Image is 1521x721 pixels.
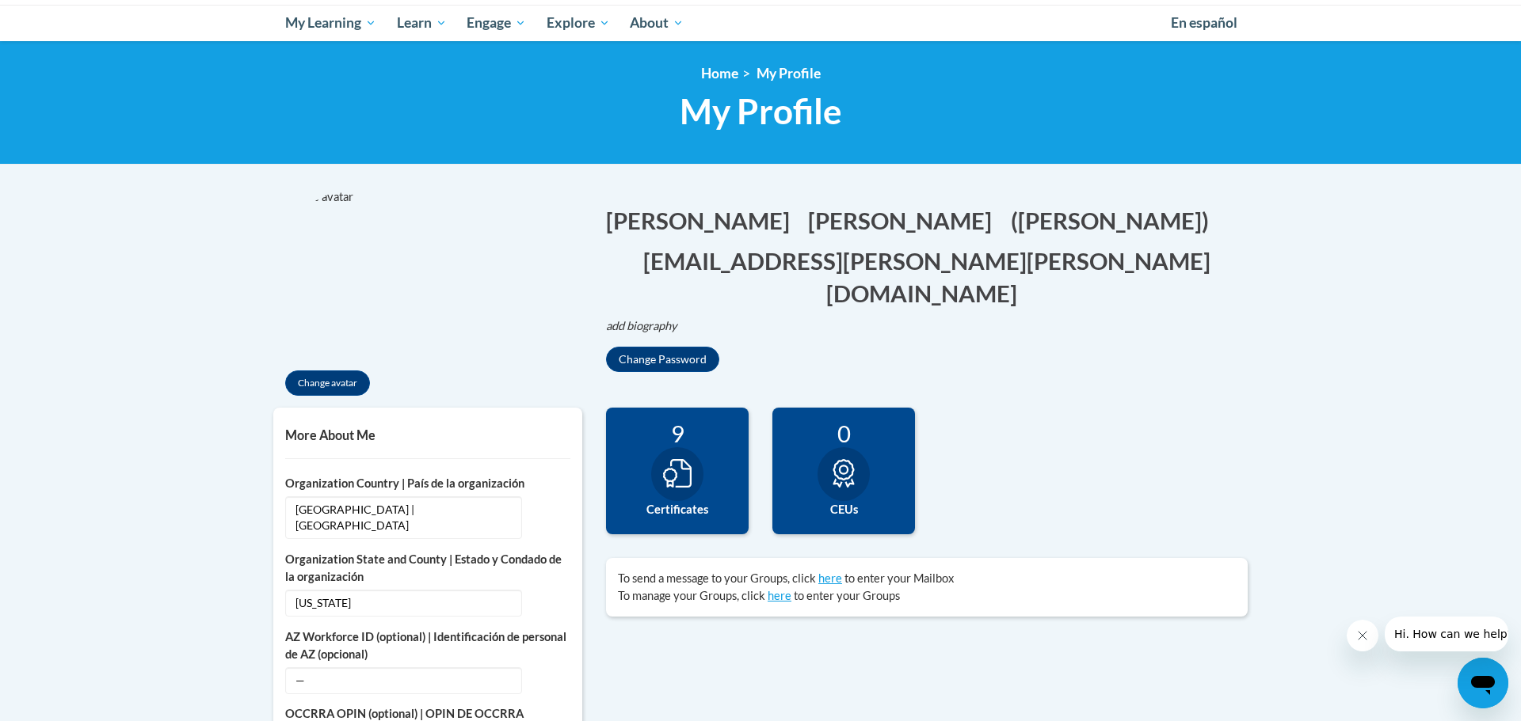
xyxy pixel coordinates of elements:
span: My Profile [680,90,842,132]
label: AZ Workforce ID (optional) | Identificación de personal de AZ (opcional) [285,628,570,663]
label: CEUs [784,501,903,518]
a: En español [1161,6,1248,40]
div: Click to change the profile picture [273,188,448,362]
a: About [620,5,695,41]
span: Learn [397,13,447,32]
button: Edit biography [606,317,690,335]
label: Organization Country | País de la organización [285,475,570,492]
button: Edit last name [808,204,1002,237]
a: My Learning [275,5,387,41]
span: My Learning [285,13,376,32]
span: [GEOGRAPHIC_DATA] | [GEOGRAPHIC_DATA] [285,496,522,539]
a: Explore [536,5,620,41]
div: Main menu [261,5,1260,41]
a: Home [701,65,738,82]
button: Edit screen name [1011,204,1219,237]
div: 0 [784,419,903,447]
div: 9 [618,419,737,447]
h5: More About Me [285,427,570,442]
a: Learn [387,5,457,41]
span: About [630,13,684,32]
a: Engage [456,5,536,41]
span: Hi. How can we help? [10,11,128,24]
span: To send a message to your Groups, click [618,571,816,585]
span: Engage [467,13,526,32]
span: to enter your Groups [794,589,900,602]
button: Edit first name [606,204,800,237]
button: Edit email address [606,245,1248,309]
a: here [818,571,842,585]
span: to enter your Mailbox [844,571,954,585]
span: To manage your Groups, click [618,589,765,602]
img: profile avatar [273,188,448,362]
label: Organization State and County | Estado y Condado de la organización [285,551,570,586]
button: Change avatar [285,370,370,396]
i: add biography [606,319,677,332]
span: — [285,667,522,694]
a: here [768,589,791,602]
span: [US_STATE] [285,590,522,617]
label: Certificates [618,501,737,518]
span: Explore [547,13,610,32]
span: My Profile [757,65,821,82]
span: En español [1171,14,1237,31]
iframe: Message from company [1385,617,1508,651]
iframe: Close message [1347,620,1378,651]
iframe: Button to launch messaging window [1458,658,1508,708]
button: Change Password [606,347,719,372]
